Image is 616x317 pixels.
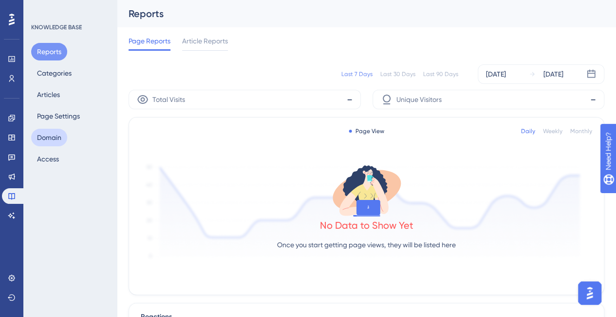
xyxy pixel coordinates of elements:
div: No Data to Show Yet [320,218,413,232]
span: Page Reports [129,35,170,47]
button: Page Settings [31,107,86,125]
div: Page View [349,127,384,135]
div: KNOWLEDGE BASE [31,23,82,31]
div: Daily [521,127,535,135]
div: Last 90 Days [423,70,458,78]
p: Once you start getting page views, they will be listed here [277,239,456,251]
span: - [590,92,596,107]
div: [DATE] [486,68,506,80]
span: Article Reports [182,35,228,47]
button: Reports [31,43,67,60]
span: Unique Visitors [396,94,442,105]
div: Last 30 Days [380,70,415,78]
div: Last 7 Days [341,70,373,78]
span: - [347,92,353,107]
iframe: UserGuiding AI Assistant Launcher [575,278,604,308]
div: Monthly [570,127,592,135]
div: Reports [129,7,580,20]
span: Need Help? [23,2,61,14]
button: Articles [31,86,66,103]
div: Weekly [543,127,562,135]
button: Access [31,150,65,168]
button: Categories [31,64,77,82]
span: Total Visits [152,94,185,105]
div: [DATE] [543,68,563,80]
button: Domain [31,129,67,146]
